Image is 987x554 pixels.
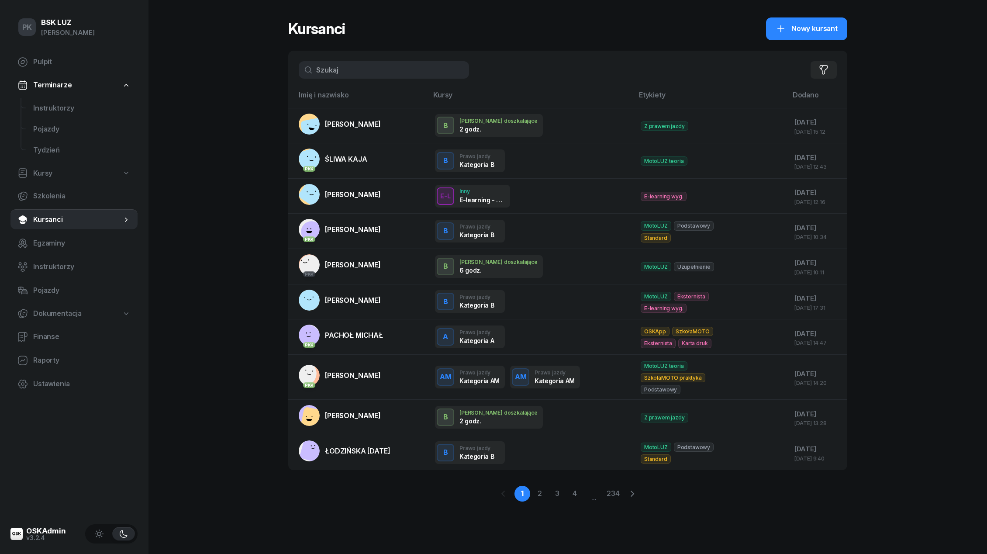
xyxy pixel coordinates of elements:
[33,124,131,135] span: Pojazdy
[325,260,381,269] span: [PERSON_NAME]
[10,304,138,324] a: Dokumentacja
[10,256,138,277] a: Instruktorzy
[439,329,452,344] div: A
[33,378,131,390] span: Ustawienia
[10,163,138,184] a: Kursy
[437,117,454,134] button: B
[794,257,840,269] div: [DATE]
[325,296,381,305] span: [PERSON_NAME]
[459,294,494,300] div: Prawo jazdy
[674,262,714,271] span: Uzupełnienie
[641,385,680,394] span: Podstawowy
[641,221,671,230] span: MotoLUZ
[674,221,714,230] span: Podstawowy
[641,454,671,464] span: Standard
[33,56,131,68] span: Pulpit
[794,456,840,461] div: [DATE] 9:40
[33,308,82,319] span: Dokumentacja
[440,410,452,425] div: B
[26,119,138,140] a: Pojazdy
[794,368,840,380] div: [DATE]
[459,231,494,239] div: Kategoria B
[325,411,381,420] span: [PERSON_NAME]
[299,325,383,346] a: PKKPACHOŁ MICHAŁ
[641,327,670,336] span: OSKApp
[33,355,131,366] span: Raporty
[325,190,381,199] span: [PERSON_NAME]
[794,117,840,128] div: [DATE]
[303,236,316,242] div: PKK
[33,331,131,343] span: Finanse
[437,190,454,201] div: E-L
[459,188,505,194] div: Inny
[299,184,381,205] a: [PERSON_NAME]
[288,89,428,108] th: Imię i nazwisko
[33,238,131,249] span: Egzaminy
[794,380,840,386] div: [DATE] 14:20
[794,187,840,198] div: [DATE]
[437,409,454,426] button: B
[22,24,32,31] span: PK
[794,420,840,426] div: [DATE] 13:28
[303,342,316,348] div: PKK
[794,443,840,455] div: [DATE]
[325,155,367,163] span: ŚLIWA KAJA
[459,370,500,375] div: Prawo jazdy
[299,365,381,386] a: PKK[PERSON_NAME]
[794,234,840,240] div: [DATE] 10:34
[459,259,538,265] div: [PERSON_NAME] doszkalające
[787,89,847,108] th: Dodano
[766,17,847,40] a: Nowy kursant
[641,304,687,313] span: E-learning wyg.
[299,254,381,275] a: PKK[PERSON_NAME]
[459,224,494,229] div: Prawo jazdy
[299,61,469,79] input: Szukaj
[26,535,66,541] div: v3.2.4
[437,444,454,461] button: B
[288,21,345,37] h1: Kursanci
[459,410,538,415] div: [PERSON_NAME] doszkalające
[26,527,66,535] div: OSKAdmin
[641,443,671,452] span: MotoLUZ
[794,270,840,275] div: [DATE] 10:11
[437,258,454,275] button: B
[794,340,840,346] div: [DATE] 14:47
[10,350,138,371] a: Raporty
[459,377,500,384] div: Kategoria AM
[459,267,505,274] div: 6 godz.
[794,222,840,234] div: [DATE]
[26,98,138,119] a: Instruktorzy
[440,259,452,274] div: B
[459,118,538,124] div: [PERSON_NAME] doszkalające
[325,371,381,380] span: [PERSON_NAME]
[299,149,367,170] a: PKKŚLIWA KAJA
[641,156,687,166] span: MotoLUZ teoria
[584,485,604,502] span: ...
[511,370,530,384] div: AM
[33,80,72,91] span: Terminarze
[794,164,840,170] div: [DATE] 12:43
[299,219,381,240] a: PKK[PERSON_NAME]
[794,328,840,339] div: [DATE]
[794,199,840,205] div: [DATE] 12:16
[641,121,688,131] span: Z prawem jazdy
[440,153,452,168] div: B
[437,328,454,346] button: A
[440,224,452,239] div: B
[641,413,688,422] span: Z prawem jazdy
[41,19,95,26] div: BSK LUZ
[10,186,138,207] a: Szkolenia
[532,486,548,502] a: 2
[549,486,565,502] a: 3
[10,52,138,73] a: Pulpit
[459,329,494,335] div: Prawo jazdy
[10,233,138,254] a: Egzaminy
[10,528,23,540] img: logo-xs@2x.png
[325,225,381,234] span: [PERSON_NAME]
[437,152,454,170] button: B
[641,292,671,301] span: MotoLUZ
[10,374,138,395] a: Ustawienia
[440,445,452,460] div: B
[641,262,671,271] span: MotoLUZ
[794,293,840,304] div: [DATE]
